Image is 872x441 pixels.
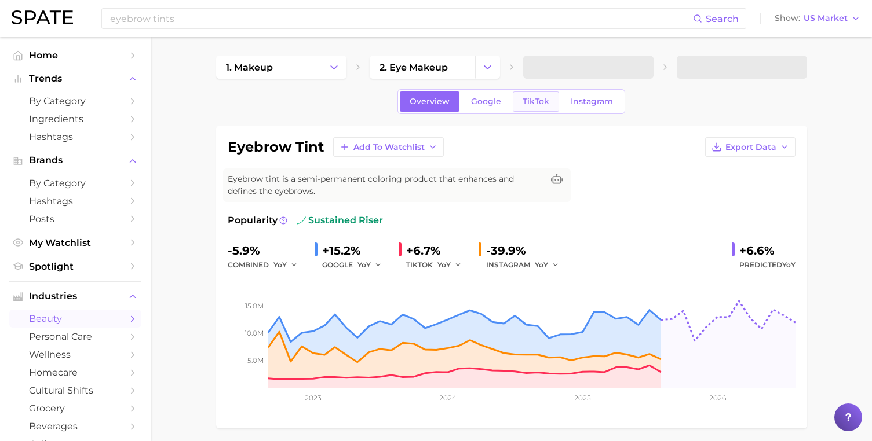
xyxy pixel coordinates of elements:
span: My Watchlist [29,237,122,248]
span: YoY [357,260,371,270]
a: Google [461,91,511,112]
a: Hashtags [9,128,141,146]
tspan: 2023 [305,394,322,402]
span: Home [29,50,122,61]
div: +6.6% [739,241,796,260]
img: sustained riser [297,216,306,225]
span: cultural shifts [29,385,122,396]
button: Export Data [705,137,796,157]
span: Eyebrow tint is a semi-permanent coloring product that enhances and defines the eyebrows. [228,173,543,197]
button: Add to Watchlist [333,137,444,157]
button: YoY [437,258,462,272]
img: SPATE [12,10,73,24]
span: Industries [29,291,122,302]
span: TikTok [523,97,549,106]
div: +6.7% [406,241,470,260]
a: wellness [9,346,141,363]
input: Search here for a brand, industry, or ingredient [109,9,693,28]
span: beverages [29,421,122,432]
span: Trends [29,73,122,84]
span: Instagram [571,97,613,106]
div: -5.9% [228,241,306,260]
span: by Category [29,178,122,189]
span: Hashtags [29,131,122,142]
a: Overview [400,91,459,112]
span: Predicted [739,258,796,272]
button: ShowUS Market [772,11,863,26]
button: Change Category [475,56,500,79]
span: personal care [29,331,122,342]
span: by Category [29,95,122,106]
a: Posts [9,210,141,228]
span: grocery [29,403,122,414]
a: Instagram [561,91,623,112]
a: beverages [9,417,141,435]
span: Hashtags [29,196,122,207]
tspan: 2024 [439,394,456,402]
div: GOOGLE [322,258,390,272]
div: combined [228,258,306,272]
button: YoY [357,258,382,272]
a: homecare [9,363,141,381]
tspan: 2026 [709,394,725,402]
a: Home [9,46,141,64]
div: +15.2% [322,241,390,260]
a: 1. makeup [216,56,322,79]
button: YoY [535,258,560,272]
h1: eyebrow tint [228,140,324,154]
a: My Watchlist [9,234,141,252]
a: cultural shifts [9,381,141,399]
button: Industries [9,288,141,305]
tspan: 2025 [574,394,591,402]
span: Google [471,97,501,106]
button: YoY [273,258,298,272]
a: 2. eye makeup [370,56,475,79]
div: INSTAGRAM [486,258,567,272]
button: Change Category [322,56,346,79]
a: by Category [9,174,141,192]
a: personal care [9,328,141,346]
a: Hashtags [9,192,141,210]
span: Export Data [725,142,776,152]
span: sustained riser [297,214,383,227]
span: US Market [804,15,848,21]
div: TIKTOK [406,258,470,272]
a: grocery [9,399,141,417]
span: 1. makeup [226,62,273,73]
span: homecare [29,367,122,378]
a: beauty [9,310,141,328]
a: Spotlight [9,258,141,275]
span: Overview [410,97,450,106]
button: Trends [9,70,141,87]
span: Show [775,15,800,21]
button: Brands [9,152,141,169]
span: 2. eye makeup [380,62,448,73]
span: Brands [29,155,122,166]
span: Popularity [228,214,278,227]
a: Ingredients [9,110,141,128]
span: Spotlight [29,261,122,272]
span: YoY [782,260,796,269]
span: Search [706,13,739,24]
div: -39.9% [486,241,567,260]
span: YoY [437,260,451,270]
a: by Category [9,92,141,110]
span: beauty [29,313,122,324]
span: Posts [29,214,122,225]
span: YoY [535,260,548,270]
span: YoY [273,260,287,270]
span: wellness [29,349,122,360]
span: Add to Watchlist [353,142,425,152]
a: TikTok [513,91,559,112]
span: Ingredients [29,113,122,124]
